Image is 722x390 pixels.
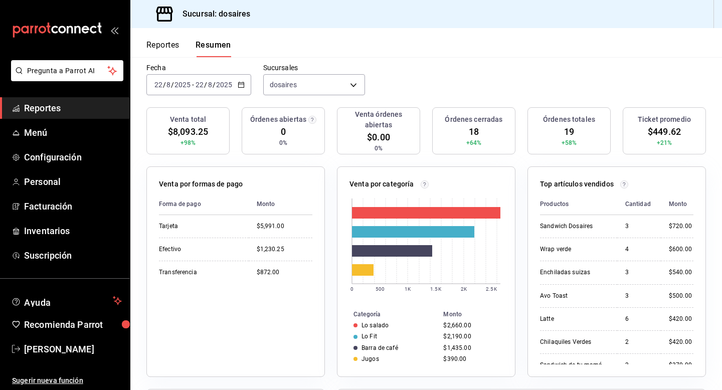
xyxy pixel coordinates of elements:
[216,81,233,89] input: ----
[540,245,609,254] div: Wrap verde
[430,286,441,292] text: 1.5K
[669,268,693,277] div: $540.00
[110,26,118,34] button: open_drawer_menu
[146,40,179,57] button: Reportes
[24,249,122,262] span: Suscripción
[443,322,499,329] div: $2,660.00
[257,222,312,231] div: $5,991.00
[257,268,312,277] div: $872.00
[376,286,385,292] text: 500
[543,114,595,125] h3: Órdenes totales
[375,144,383,153] span: 0%
[362,322,389,329] div: Lo salado
[341,109,416,130] h3: Venta órdenes abiertas
[174,81,191,89] input: ----
[648,125,681,138] span: $449.62
[540,292,609,300] div: Avo Toast
[249,193,312,215] th: Monto
[257,245,312,254] div: $1,230.25
[168,125,208,138] span: $8,093.25
[12,375,122,386] span: Sugerir nueva función
[24,200,122,213] span: Facturación
[24,318,122,331] span: Recomienda Parrot
[196,40,231,57] button: Resumen
[669,315,693,323] div: $420.00
[163,81,166,89] span: /
[281,125,286,138] span: 0
[213,81,216,89] span: /
[27,66,108,76] span: Pregunta a Parrot AI
[204,81,207,89] span: /
[625,361,653,369] div: 2
[11,60,123,81] button: Pregunta a Parrot AI
[669,222,693,231] div: $720.00
[540,222,609,231] div: Sandwich Dosaires
[250,114,306,125] h3: Órdenes abiertas
[24,101,122,115] span: Reportes
[180,138,196,147] span: +98%
[24,126,122,139] span: Menú
[469,125,479,138] span: 18
[661,193,693,215] th: Monto
[625,292,653,300] div: 3
[279,138,287,147] span: 0%
[159,245,241,254] div: Efectivo
[24,175,122,188] span: Personal
[405,286,411,292] text: 1K
[625,222,653,231] div: 3
[24,224,122,238] span: Inventarios
[192,81,194,89] span: -
[669,245,693,254] div: $600.00
[270,80,297,90] span: dosaires
[171,81,174,89] span: /
[154,81,163,89] input: --
[443,355,499,362] div: $390.00
[362,355,379,362] div: Jugos
[159,222,241,231] div: Tarjeta
[638,114,691,125] h3: Ticket promedio
[625,315,653,323] div: 6
[24,150,122,164] span: Configuración
[540,338,609,346] div: Chilaquiles Verdes
[208,81,213,89] input: --
[540,193,617,215] th: Productos
[159,179,243,189] p: Venta por formas de pago
[540,315,609,323] div: Latte
[625,268,653,277] div: 3
[174,8,250,20] h3: Sucursal: dosaires
[159,193,249,215] th: Forma de pago
[263,64,365,71] label: Sucursales
[540,179,614,189] p: Top artículos vendidos
[146,40,231,57] div: navigation tabs
[617,193,661,215] th: Cantidad
[669,292,693,300] div: $500.00
[562,138,577,147] span: +58%
[24,342,122,356] span: [PERSON_NAME]
[166,81,171,89] input: --
[195,81,204,89] input: --
[486,286,497,292] text: 2.5K
[564,125,574,138] span: 19
[350,286,353,292] text: 0
[146,64,251,71] label: Fecha
[461,286,467,292] text: 2K
[445,114,502,125] h3: Órdenes cerradas
[349,179,414,189] p: Venta por categoría
[466,138,482,147] span: +64%
[362,333,377,340] div: Lo Fit
[443,333,499,340] div: $2,190.00
[367,130,390,144] span: $0.00
[7,73,123,83] a: Pregunta a Parrot AI
[439,309,515,320] th: Monto
[443,344,499,351] div: $1,435.00
[170,114,206,125] h3: Venta total
[540,361,609,369] div: Sandwich de tu mamá
[337,309,439,320] th: Categoría
[24,295,109,307] span: Ayuda
[625,338,653,346] div: 2
[657,138,672,147] span: +21%
[625,245,653,254] div: 4
[540,268,609,277] div: Enchiladas suizas
[362,344,398,351] div: Barra de café
[159,268,241,277] div: Transferencia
